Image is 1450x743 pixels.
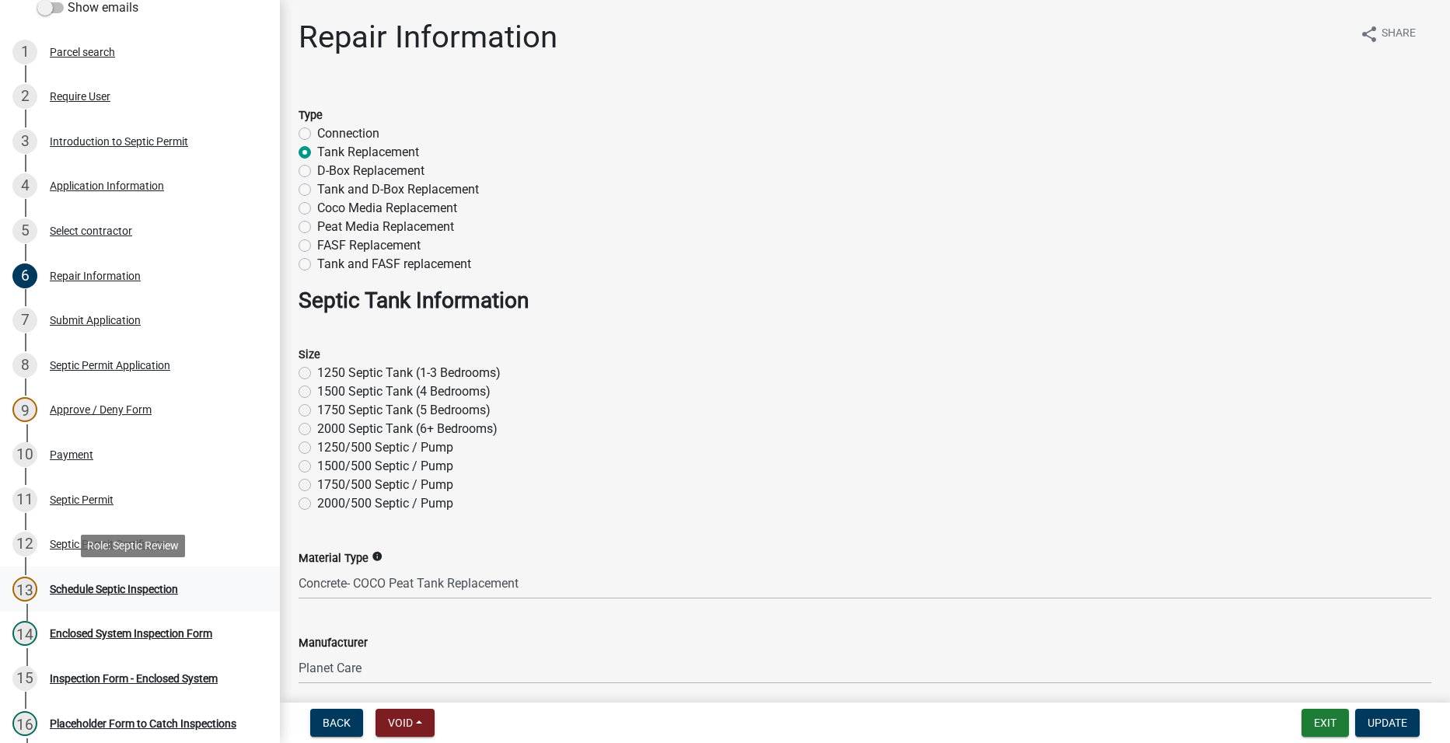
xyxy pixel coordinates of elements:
[50,449,93,460] div: Payment
[50,539,166,549] div: Septic Permit Certificate
[50,718,236,729] div: Placeholder Form to Catch Inspections
[372,551,383,562] i: info
[299,638,368,649] label: Manufacturer
[317,364,501,382] label: 1250 Septic Tank (1-3 Bedrooms)
[50,91,110,102] div: Require User
[12,711,37,736] div: 16
[299,288,529,313] strong: Septic Tank Information
[81,535,185,557] div: Role: Septic Review
[317,124,379,143] label: Connection
[12,666,37,691] div: 15
[50,404,152,415] div: Approve / Deny Form
[317,438,453,457] label: 1250/500 Septic / Pump
[317,457,453,476] label: 1500/500 Septic / Pump
[317,199,457,218] label: Coco Media Replacement
[299,696,1431,723] h3: Pump Tank Information (If Separate from Main Tank)
[1360,25,1378,44] i: share
[299,350,320,361] label: Size
[317,420,498,438] label: 2000 Septic Tank (6+ Bedrooms)
[12,353,37,378] div: 8
[12,173,37,198] div: 4
[12,263,37,288] div: 6
[1368,717,1407,729] span: Update
[299,553,369,564] label: Material Type
[50,628,212,639] div: Enclosed System Inspection Form
[12,129,37,154] div: 3
[12,532,37,556] div: 12
[317,180,479,199] label: Tank and D-Box Replacement
[317,162,425,180] label: D-Box Replacement
[12,397,37,422] div: 9
[299,110,323,121] label: Type
[1347,19,1428,49] button: shareShare
[50,584,178,595] div: Schedule Septic Inspection
[1355,709,1420,737] button: Update
[317,236,421,255] label: FASF Replacement
[50,136,188,147] div: Introduction to Septic Permit
[12,40,37,65] div: 1
[12,577,37,602] div: 13
[50,225,132,236] div: Select contractor
[50,494,114,505] div: Septic Permit
[12,218,37,243] div: 5
[1382,25,1416,44] span: Share
[50,270,141,281] div: Repair Information
[50,47,115,58] div: Parcel search
[310,709,363,737] button: Back
[388,717,413,729] span: Void
[1302,709,1349,737] button: Exit
[317,218,454,236] label: Peat Media Replacement
[12,308,37,333] div: 7
[50,360,170,371] div: Septic Permit Application
[317,401,491,420] label: 1750 Septic Tank (5 Bedrooms)
[12,442,37,467] div: 10
[50,673,218,684] div: Inspection Form - Enclosed System
[50,180,164,191] div: Application Information
[317,494,453,513] label: 2000/500 Septic / Pump
[12,84,37,109] div: 2
[317,255,471,274] label: Tank and FASF replacement
[50,315,141,326] div: Submit Application
[323,717,351,729] span: Back
[317,476,453,494] label: 1750/500 Septic / Pump
[12,487,37,512] div: 11
[299,19,557,56] h1: Repair Information
[376,709,435,737] button: Void
[317,382,491,401] label: 1500 Septic Tank (4 Bedrooms)
[12,621,37,646] div: 14
[317,143,419,162] label: Tank Replacement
